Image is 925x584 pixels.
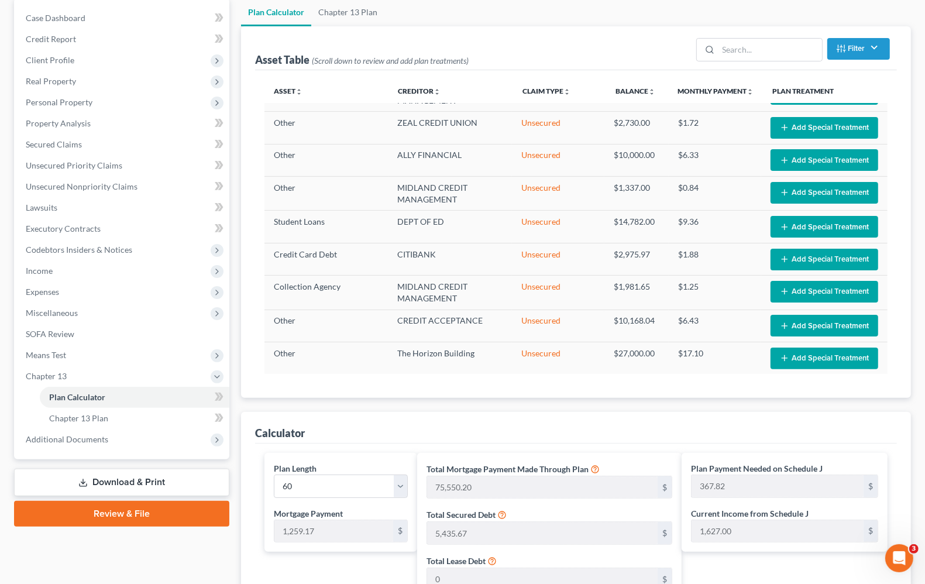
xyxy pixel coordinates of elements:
button: Add Special Treatment [771,117,878,139]
input: Search... [718,39,822,61]
td: MIDLAND CREDIT MANAGEMENT [388,276,513,310]
span: Unsecured Priority Claims [26,160,122,170]
td: Unsecured [512,276,604,310]
span: Credit Report [26,34,76,44]
td: ALLY FINANCIAL [388,144,513,176]
label: Mortgage Payment [274,507,343,520]
input: 0.00 [427,522,658,544]
span: Expenses [26,287,59,297]
td: Unsecured [512,144,604,176]
button: Add Special Treatment [771,182,878,204]
div: Asset Table [255,53,469,67]
td: Student Loans [264,211,388,243]
a: Secured Claims [16,134,229,155]
td: $10,000.00 [604,144,669,176]
a: Assetunfold_more [274,87,302,95]
button: Add Special Treatment [771,249,878,270]
button: Add Special Treatment [771,216,878,238]
div: $ [864,475,878,497]
label: Total Secured Debt [427,509,496,521]
label: Total Mortgage Payment Made Through Plan [427,463,589,475]
td: The Horizon Building [388,342,513,375]
a: Download & Print [14,469,229,496]
label: Total Lease Debt [427,555,486,567]
td: Unsecured [512,177,604,211]
span: Personal Property [26,97,92,107]
span: (Scroll down to review and add plan treatments) [312,56,469,66]
span: Means Test [26,350,66,360]
span: 3 [909,544,919,554]
td: $1,981.65 [604,276,669,310]
td: Other [264,177,388,211]
td: $1,337.00 [604,177,669,211]
td: Credit Card Debt [264,243,388,275]
a: Unsecured Nonpriority Claims [16,176,229,197]
a: SOFA Review [16,324,229,345]
td: $9.36 [669,211,761,243]
td: $1.25 [669,276,761,310]
input: 0.00 [692,475,864,497]
td: $14,782.00 [604,211,669,243]
a: Claim Typeunfold_more [522,87,570,95]
td: $10,168.04 [604,310,669,342]
td: CREDIT ACCEPTANCE [388,310,513,342]
td: Other [264,310,388,342]
button: Add Special Treatment [771,315,878,336]
td: $17.10 [669,342,761,375]
div: Calculator [255,426,305,440]
td: $2,730.00 [604,112,669,144]
span: Executory Contracts [26,224,101,233]
td: Unsecured [512,342,604,375]
td: $6.33 [669,144,761,176]
td: DEPT OF ED [388,211,513,243]
div: $ [658,476,672,499]
a: Executory Contracts [16,218,229,239]
iframe: Intercom live chat [885,544,913,572]
span: Unsecured Nonpriority Claims [26,181,137,191]
td: Other [264,112,388,144]
td: Collection Agency [264,276,388,310]
td: $27,000.00 [604,342,669,375]
button: Add Special Treatment [771,281,878,303]
span: Secured Claims [26,139,82,149]
td: Other [264,342,388,375]
td: $6.43 [669,310,761,342]
td: CITIBANK [388,243,513,275]
a: Credit Report [16,29,229,50]
td: $1.88 [669,243,761,275]
td: MIDLAND CREDIT MANAGEMENT [388,177,513,211]
td: $0.84 [669,177,761,211]
td: Unsecured [512,211,604,243]
i: unfold_more [563,88,570,95]
input: 0.00 [274,520,393,542]
input: 0.00 [692,520,864,542]
span: Real Property [26,76,76,86]
i: unfold_more [648,88,655,95]
span: SOFA Review [26,329,74,339]
span: Codebtors Insiders & Notices [26,245,132,255]
a: Unsecured Priority Claims [16,155,229,176]
label: Current Income from Schedule J [691,507,809,520]
span: Lawsuits [26,202,57,212]
button: Filter [827,38,890,60]
div: $ [658,522,672,544]
span: Income [26,266,53,276]
span: Chapter 13 Plan [49,413,108,423]
i: unfold_more [747,88,754,95]
td: Unsecured [512,310,604,342]
a: Case Dashboard [16,8,229,29]
a: Review & File [14,501,229,527]
a: Monthly Paymentunfold_more [678,87,754,95]
i: unfold_more [434,88,441,95]
a: Plan Calculator [40,387,229,408]
label: Plan Payment Needed on Schedule J [691,462,823,475]
span: Additional Documents [26,434,108,444]
td: Other [264,144,388,176]
a: Chapter 13 Plan [40,408,229,429]
td: Unsecured [512,112,604,144]
a: Lawsuits [16,197,229,218]
td: $1.72 [669,112,761,144]
span: Miscellaneous [26,308,78,318]
button: Add Special Treatment [771,348,878,369]
a: Property Analysis [16,113,229,134]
